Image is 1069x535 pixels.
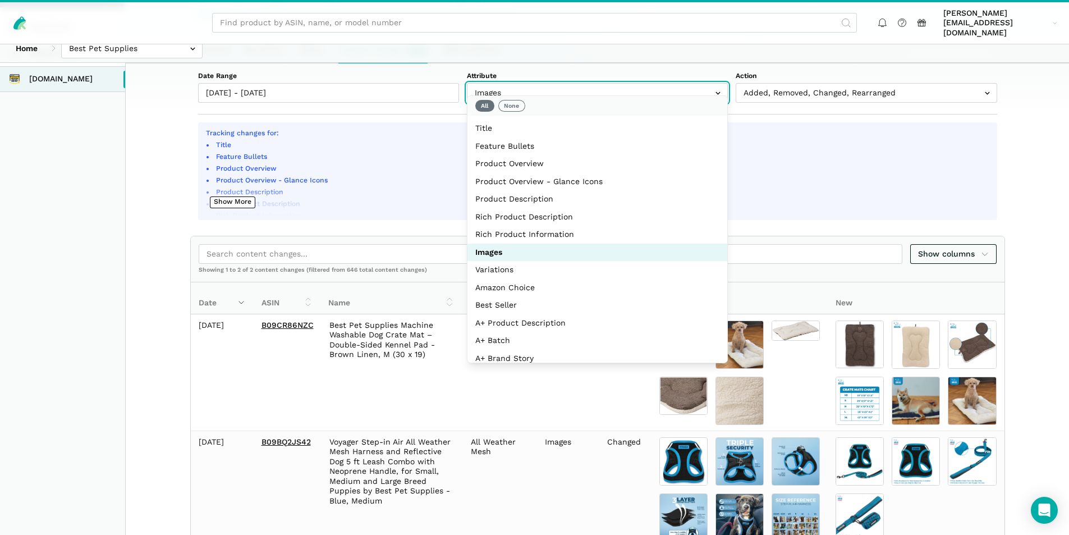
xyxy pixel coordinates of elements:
[836,321,884,369] img: 71QotDqk1YL.jpg
[8,38,45,58] a: Home
[836,377,884,425] img: 613FfRxHHAL.jpg
[892,437,940,486] img: 713IFvNP9LL.jpg
[191,282,254,314] th: Date: activate to sort column ascending
[918,248,989,260] span: Show columns
[537,314,599,431] td: Images
[948,437,996,486] img: 71jDixjonaL.jpg
[467,138,727,156] button: Feature Bullets
[467,261,727,279] button: Variations
[1031,497,1058,524] div: Open Intercom Messenger
[736,71,997,81] label: Action
[892,377,940,425] img: 71NvsrMiBlL.jpg
[214,188,989,198] li: Product Description
[943,8,1049,38] span: [PERSON_NAME][EMAIL_ADDRESS][DOMAIN_NAME]
[261,321,314,330] a: B09CR86NZC
[467,208,727,226] button: Rich Product Description
[191,266,1004,282] div: Showing 1 to 2 of 2 content changes (filtered from 646 total content changes)
[599,314,652,431] td: Changed
[467,314,727,332] button: A+ Product Description
[261,437,311,446] a: B09BQ2JS42
[463,314,538,431] td: MT870C-M
[892,321,940,369] img: 61GyJPi9KjL.jpg
[836,437,884,486] img: 71frAnZnQbL.jpg
[210,196,255,208] button: Show More
[772,437,820,486] img: 71DjjbQ4gFL.jpg
[828,282,1004,314] th: New
[214,140,989,150] li: Title
[198,71,459,81] label: Date Range
[659,377,708,415] img: 91FyWrDtj2L.jpg
[212,13,857,33] input: Find product by ASIN, name, or model number
[467,83,728,103] input: Images
[736,83,997,103] input: Added, Removed, Changed, Rearranged
[910,244,997,264] a: Show columns
[715,437,764,486] img: 71Ynhh8DdIL.jpg
[467,155,727,173] button: Product Overview
[61,38,203,58] input: Best Pet Supplies
[467,244,727,262] button: Images
[467,332,727,350] button: A+ Batch
[939,6,1061,40] a: [PERSON_NAME][EMAIL_ADDRESS][DOMAIN_NAME]
[214,164,989,174] li: Product Overview
[467,71,728,81] label: Attribute
[322,314,463,431] td: Best Pet Supplies Machine Washable Dog Crate Mat – Double-Sided Kennel Pad - Brown Linen, M (30 x...
[199,244,903,264] input: Search content changes...
[467,296,727,314] button: Best Seller
[191,314,254,431] td: [DATE]
[948,377,996,425] img: 71-Z6-ctgRL.jpg
[467,190,727,208] button: Product Description
[467,226,727,244] button: Rich Product Information
[214,176,989,186] li: Product Overview - Glance Icons
[214,152,989,162] li: Feature Bullets
[651,282,828,314] th: Old
[715,321,764,369] img: 71-Z6-ctgRL.jpg
[467,279,727,297] button: Amazon Choice
[214,211,989,221] li: Rich Product Information
[467,350,727,368] button: A+ Brand Story
[462,282,536,314] th: Model/Style Number: activate to sort column ascending
[475,100,494,112] button: All
[715,377,764,425] img: 71isTpNH+7L.jpg
[498,100,525,112] button: None
[772,321,820,341] img: 61wh6wI6cwL.jpg
[659,437,708,486] img: 71z70ePx06L.jpg
[254,282,320,314] th: ASIN: activate to sort column ascending
[948,321,996,369] img: 61nb2e9XJzL.jpg
[467,173,727,191] button: Product Overview - Glance Icons
[320,282,462,314] th: Name: activate to sort column ascending
[467,120,727,138] button: Title
[206,128,989,138] p: Tracking changes for:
